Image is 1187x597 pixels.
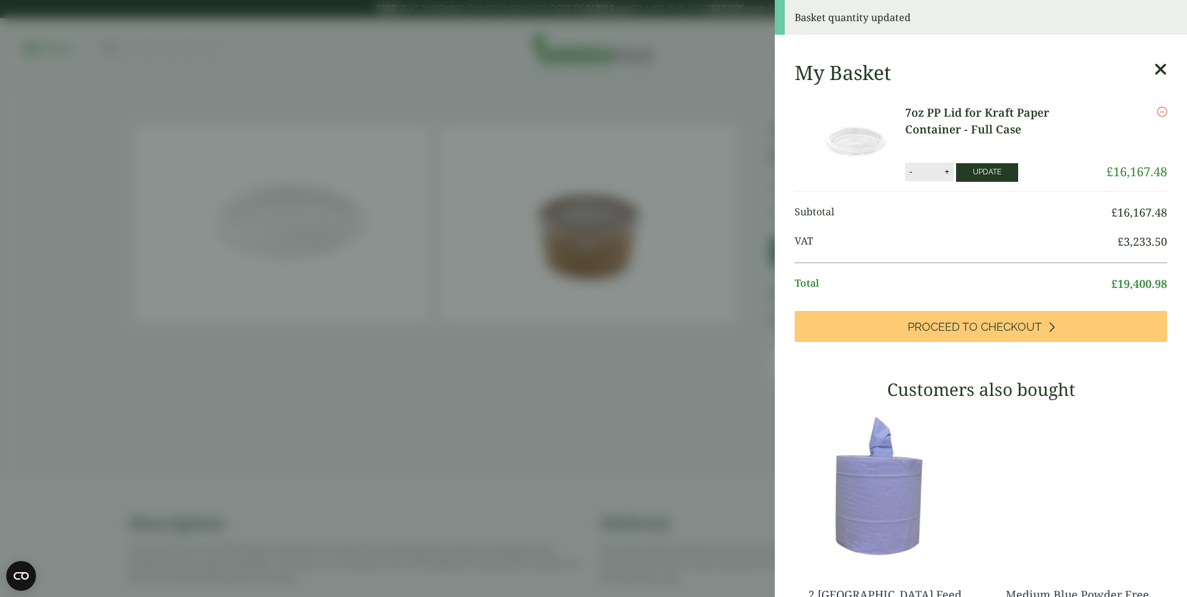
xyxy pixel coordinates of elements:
[1111,205,1117,220] span: £
[795,276,1111,292] span: Total
[795,408,975,563] img: 3630017-2-Ply-Blue-Centre-Feed-104m
[1157,104,1167,119] a: Remove this item
[1111,205,1167,220] bdi: 16,167.48
[1111,276,1117,291] span: £
[795,204,1111,221] span: Subtotal
[795,311,1167,342] a: Proceed to Checkout
[956,163,1018,182] button: Update
[1106,163,1167,180] bdi: 16,167.48
[1117,234,1167,249] bdi: 3,233.50
[795,379,1167,400] h3: Customers also bought
[908,320,1042,334] span: Proceed to Checkout
[795,233,1117,250] span: VAT
[1117,234,1124,249] span: £
[6,561,36,591] button: Open CMP widget
[905,104,1106,138] a: 7oz PP Lid for Kraft Paper Container - Full Case
[1106,163,1113,180] span: £
[941,166,953,177] button: +
[795,61,891,84] h2: My Basket
[1111,276,1167,291] bdi: 19,400.98
[906,166,916,177] button: -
